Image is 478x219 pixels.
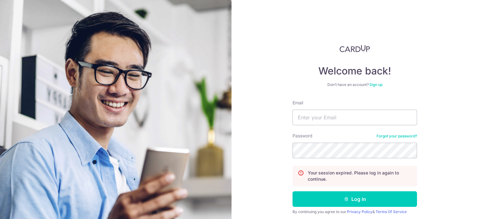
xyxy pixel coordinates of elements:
p: Your session expired. Please log in again to continue. [308,170,412,182]
a: Forgot your password? [377,134,417,139]
div: By continuing you agree to our & [293,209,417,214]
h4: Welcome back! [293,65,417,77]
button: Log in [293,191,417,207]
a: Privacy Policy [347,209,373,214]
input: Enter your Email [293,110,417,125]
a: Sign up [369,82,382,87]
label: Email [293,100,303,106]
a: Terms Of Service [376,209,407,214]
div: Don’t have an account? [293,82,417,87]
label: Password [293,133,312,139]
img: CardUp Logo [340,45,370,52]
